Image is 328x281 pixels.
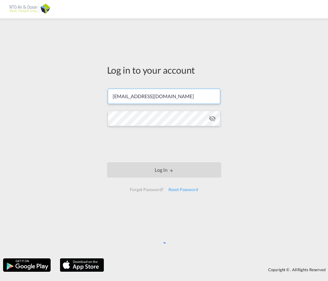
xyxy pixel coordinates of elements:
[127,184,166,195] div: Forgot Password?
[166,184,201,195] div: Reset Password
[107,162,221,178] button: LOGIN
[107,64,221,76] div: Log in to your account
[107,264,328,275] div: Copyright © . All Rights Reserved
[108,89,220,104] input: Enter email/phone number
[118,132,211,156] iframe: reCAPTCHA
[2,258,51,272] img: google.png
[59,258,105,272] img: apple.png
[209,115,216,122] md-icon: icon-eye-off
[9,2,51,16] img: af31b1c0b01f11ecbc353f8e72265e29.png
